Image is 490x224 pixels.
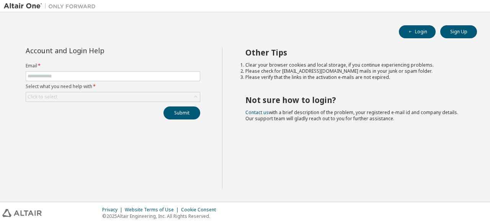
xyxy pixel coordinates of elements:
[26,92,200,101] div: Click to select
[102,207,125,213] div: Privacy
[245,95,464,105] h2: Not sure how to login?
[245,109,269,116] a: Contact us
[181,207,220,213] div: Cookie Consent
[245,68,464,74] li: Please check for [EMAIL_ADDRESS][DOMAIN_NAME] mails in your junk or spam folder.
[26,83,200,90] label: Select what you need help with
[245,47,464,57] h2: Other Tips
[245,62,464,68] li: Clear your browser cookies and local storage, if you continue experiencing problems.
[163,106,200,119] button: Submit
[2,209,42,217] img: altair_logo.svg
[440,25,477,38] button: Sign Up
[26,63,200,69] label: Email
[399,25,436,38] button: Login
[245,74,464,80] li: Please verify that the links in the activation e-mails are not expired.
[4,2,100,10] img: Altair One
[102,213,220,219] p: © 2025 Altair Engineering, Inc. All Rights Reserved.
[28,94,57,100] div: Click to select
[245,109,458,122] span: with a brief description of the problem, your registered e-mail id and company details. Our suppo...
[26,47,165,54] div: Account and Login Help
[125,207,181,213] div: Website Terms of Use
